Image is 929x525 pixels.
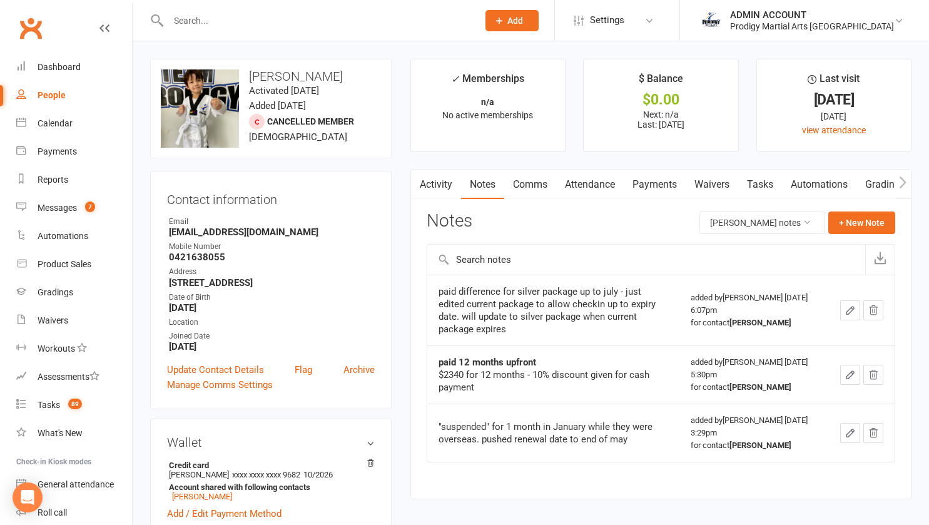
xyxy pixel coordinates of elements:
strong: [PERSON_NAME] [729,382,791,392]
h3: Notes [427,212,472,234]
a: People [16,81,132,110]
div: Memberships [451,71,524,94]
strong: [DATE] [169,302,375,313]
a: Product Sales [16,250,132,278]
strong: 0421638055 [169,252,375,263]
a: Gradings [16,278,132,307]
time: Activated [DATE] [249,85,319,96]
button: [PERSON_NAME] notes [699,212,825,234]
div: Open Intercom Messenger [13,482,43,512]
span: No active memberships [442,110,533,120]
div: Calendar [38,118,73,128]
a: Manage Comms Settings [167,377,273,392]
div: Joined Date [169,330,375,342]
div: Mobile Number [169,241,375,253]
div: Product Sales [38,259,91,269]
img: image1693377777.png [161,69,239,148]
div: "suspended" for 1 month in January while they were overseas. pushed renewal date to end of may [439,421,668,446]
div: added by [PERSON_NAME] [DATE] 3:29pm [691,414,818,452]
div: Waivers [38,315,68,325]
time: Added [DATE] [249,100,306,111]
span: xxxx xxxx xxxx 9682 [232,470,300,479]
strong: [PERSON_NAME] [729,318,791,327]
p: Next: n/a Last: [DATE] [595,110,726,130]
a: Waivers [686,170,738,199]
h3: [PERSON_NAME] [161,69,381,83]
div: People [38,90,66,100]
h3: Wallet [167,436,375,449]
div: $ Balance [639,71,683,93]
a: Messages 7 [16,194,132,222]
a: [PERSON_NAME] [172,492,232,501]
div: $0.00 [595,93,726,106]
a: Activity [411,170,461,199]
a: What's New [16,419,132,447]
a: Payments [16,138,132,166]
div: Prodigy Martial Arts [GEOGRAPHIC_DATA] [730,21,894,32]
div: for contact [691,317,818,329]
a: Tasks [738,170,782,199]
div: [DATE] [768,110,900,123]
a: Notes [461,170,504,199]
span: 10/2026 [303,470,333,479]
strong: [PERSON_NAME] [729,441,791,450]
a: Automations [16,222,132,250]
div: General attendance [38,479,114,489]
strong: paid 12 months upfront [439,357,536,368]
span: Cancelled member [267,116,354,126]
input: Search notes [427,245,865,275]
div: Assessments [38,372,99,382]
i: ✓ [451,73,459,85]
div: What's New [38,428,83,438]
img: thumb_image1686208220.png [699,8,724,33]
div: for contact [691,381,818,394]
h3: Contact information [167,188,375,206]
li: [PERSON_NAME] [167,459,375,503]
div: $2340 for 12 months - 10% discount given for cash payment [439,369,668,394]
button: Add [485,10,539,31]
span: Add [507,16,523,26]
a: Workouts [16,335,132,363]
a: Comms [504,170,556,199]
div: Gradings [38,287,73,297]
a: Add / Edit Payment Method [167,506,282,521]
div: [DATE] [768,93,900,106]
a: Waivers [16,307,132,335]
a: Clubworx [15,13,46,44]
strong: n/a [481,97,494,107]
button: + New Note [828,212,895,234]
strong: Credit card [169,461,368,470]
span: 89 [68,399,82,409]
a: Automations [782,170,856,199]
a: Assessments [16,363,132,391]
div: added by [PERSON_NAME] [DATE] 6:07pm [691,292,818,329]
a: Dashboard [16,53,132,81]
a: General attendance kiosk mode [16,471,132,499]
a: Payments [624,170,686,199]
strong: [STREET_ADDRESS] [169,277,375,288]
div: Automations [38,231,88,241]
div: Dashboard [38,62,81,72]
div: Workouts [38,344,75,354]
div: Payments [38,146,77,156]
strong: [DATE] [169,341,375,352]
div: Messages [38,203,77,213]
div: paid difference for silver package up to july - just edited current package to allow checkin up t... [439,285,668,335]
div: Roll call [38,507,67,517]
a: Flag [295,362,312,377]
a: Calendar [16,110,132,138]
div: Last visit [808,71,860,93]
a: Update Contact Details [167,362,264,377]
div: Email [169,216,375,228]
span: [DEMOGRAPHIC_DATA] [249,131,347,143]
div: Address [169,266,375,278]
span: 7 [85,201,95,212]
div: Date of Birth [169,292,375,303]
strong: [EMAIL_ADDRESS][DOMAIN_NAME] [169,227,375,238]
a: view attendance [802,125,866,135]
div: added by [PERSON_NAME] [DATE] 5:30pm [691,356,818,394]
div: for contact [691,439,818,452]
div: Tasks [38,400,60,410]
div: Location [169,317,375,329]
a: Archive [343,362,375,377]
